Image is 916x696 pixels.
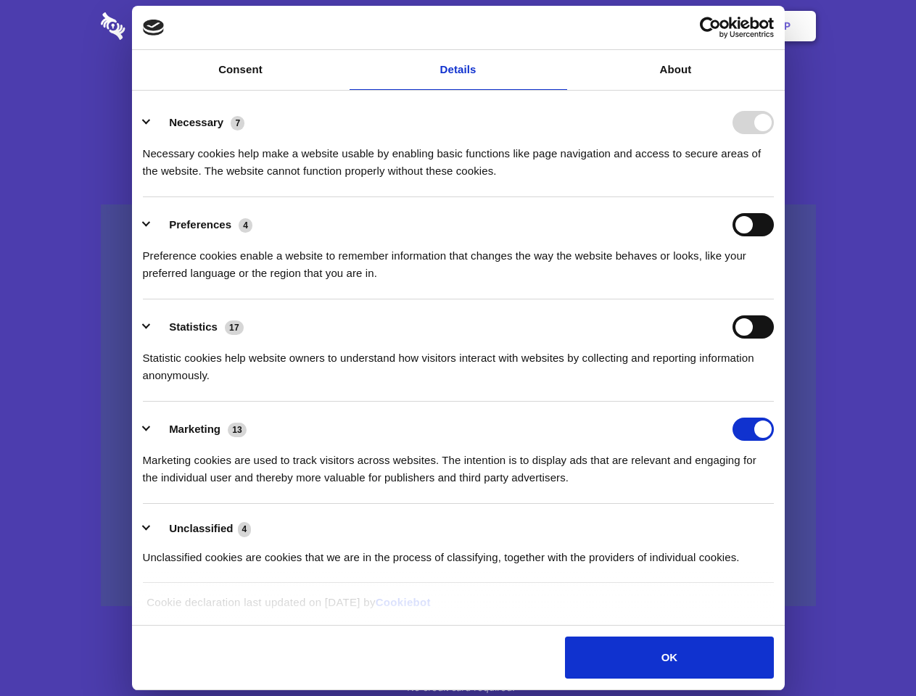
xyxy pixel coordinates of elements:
img: logo-wordmark-white-trans-d4663122ce5f474addd5e946df7df03e33cb6a1c49d2221995e7729f52c070b2.svg [101,12,225,40]
a: Wistia video thumbnail [101,204,816,607]
div: Necessary cookies help make a website usable by enabling basic functions like page navigation and... [143,134,774,180]
a: Contact [588,4,655,49]
div: Cookie declaration last updated on [DATE] by [136,594,780,622]
label: Preferences [169,218,231,231]
label: Marketing [169,423,220,435]
button: Unclassified (4) [143,520,260,538]
h1: Eliminate Slack Data Loss. [101,65,816,117]
a: About [567,50,785,90]
button: Statistics (17) [143,315,253,339]
a: Consent [132,50,350,90]
label: Necessary [169,116,223,128]
label: Statistics [169,320,218,333]
button: OK [565,637,773,679]
img: logo [143,20,165,36]
a: Login [658,4,721,49]
span: 4 [239,218,252,233]
a: Details [350,50,567,90]
a: Usercentrics Cookiebot - opens in a new window [647,17,774,38]
h4: Auto-redaction of sensitive data, encrypted data sharing and self-destructing private chats. Shar... [101,132,816,180]
span: 7 [231,116,244,130]
span: 4 [238,522,252,536]
div: Marketing cookies are used to track visitors across websites. The intention is to display ads tha... [143,441,774,486]
a: Pricing [426,4,489,49]
button: Preferences (4) [143,213,262,236]
span: 17 [225,320,244,335]
iframe: Drift Widget Chat Controller [843,623,899,679]
button: Marketing (13) [143,418,256,441]
div: Unclassified cookies are cookies that we are in the process of classifying, together with the pro... [143,538,774,566]
button: Necessary (7) [143,111,254,134]
span: 13 [228,423,247,437]
a: Cookiebot [376,596,431,608]
div: Preference cookies enable a website to remember information that changes the way the website beha... [143,236,774,282]
div: Statistic cookies help website owners to understand how visitors interact with websites by collec... [143,339,774,384]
